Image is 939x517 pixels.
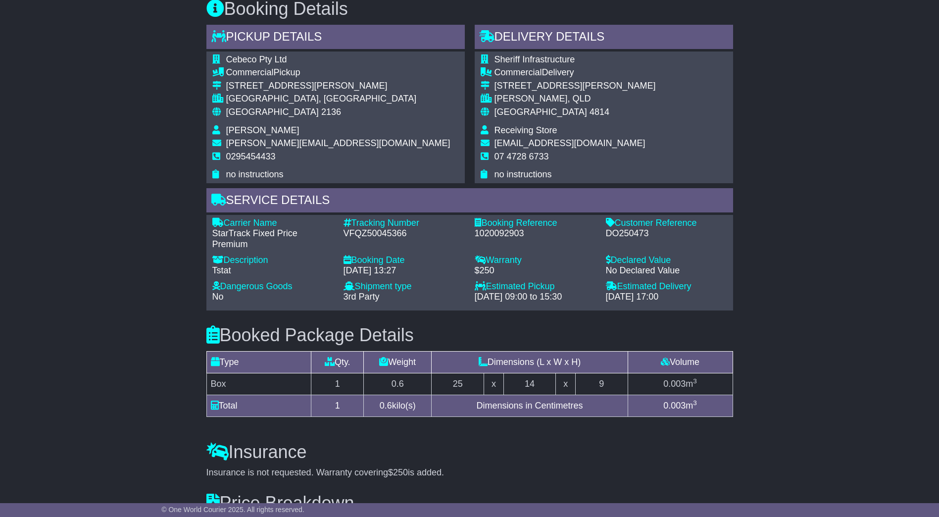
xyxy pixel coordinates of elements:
[432,395,628,416] td: Dimensions in Centimetres
[494,138,645,148] span: [EMAIL_ADDRESS][DOMAIN_NAME]
[628,351,733,373] td: Volume
[311,351,364,373] td: Qty.
[226,81,450,92] div: [STREET_ADDRESS][PERSON_NAME]
[344,228,465,239] div: VFQZ50045366
[226,125,299,135] span: [PERSON_NAME]
[380,401,392,411] span: 0.6
[606,292,727,303] div: [DATE] 17:00
[344,218,465,229] div: Tracking Number
[693,399,697,407] sup: 3
[206,325,733,345] h3: Booked Package Details
[663,379,686,389] span: 0.003
[475,228,596,239] div: 1020092903
[212,292,224,302] span: No
[226,67,274,77] span: Commercial
[311,373,364,395] td: 1
[344,292,380,302] span: 3rd Party
[475,255,596,266] div: Warranty
[503,373,556,395] td: 14
[212,281,334,292] div: Dangerous Goods
[606,218,727,229] div: Customer Reference
[206,467,733,478] div: Insurance is not requested. Warranty covering is added.
[344,255,465,266] div: Booking Date
[212,228,334,250] div: StarTrack Fixed Price Premium
[606,265,727,276] div: No Declared Value
[475,281,596,292] div: Estimated Pickup
[226,54,287,64] span: Cebeco Pty Ltd
[494,125,557,135] span: Receiving Store
[494,81,656,92] div: [STREET_ADDRESS][PERSON_NAME]
[432,351,628,373] td: Dimensions (L x W x H)
[364,395,432,416] td: kilo(s)
[226,138,450,148] span: [PERSON_NAME][EMAIL_ADDRESS][DOMAIN_NAME]
[484,373,503,395] td: x
[206,373,311,395] td: Box
[606,281,727,292] div: Estimated Delivery
[161,506,304,514] span: © One World Courier 2025. All rights reserved.
[590,107,609,117] span: 4814
[475,218,596,229] div: Booking Reference
[494,94,656,104] div: [PERSON_NAME], QLD
[226,169,284,179] span: no instructions
[206,493,733,513] h3: Price Breakdown
[663,401,686,411] span: 0.003
[628,373,733,395] td: m
[206,351,311,373] td: Type
[475,265,596,276] div: $250
[344,265,465,276] div: [DATE] 13:27
[311,395,364,416] td: 1
[206,188,733,215] div: Service Details
[212,218,334,229] div: Carrier Name
[212,265,334,276] div: Tstat
[494,107,587,117] span: [GEOGRAPHIC_DATA]
[606,255,727,266] div: Declared Value
[226,152,276,161] span: 0295454433
[475,292,596,303] div: [DATE] 09:00 to 15:30
[206,442,733,462] h3: Insurance
[388,467,408,477] span: $250
[628,395,733,416] td: m
[344,281,465,292] div: Shipment type
[494,169,552,179] span: no instructions
[321,107,341,117] span: 2136
[212,255,334,266] div: Description
[206,395,311,416] td: Total
[494,54,575,64] span: Sheriff Infrastructure
[494,67,542,77] span: Commercial
[226,107,319,117] span: [GEOGRAPHIC_DATA]
[494,152,549,161] span: 07 4728 6733
[556,373,575,395] td: x
[364,351,432,373] td: Weight
[206,25,465,52] div: Pickup Details
[226,94,450,104] div: [GEOGRAPHIC_DATA], [GEOGRAPHIC_DATA]
[606,228,727,239] div: DO250473
[575,373,628,395] td: 9
[475,25,733,52] div: Delivery Details
[226,67,450,78] div: Pickup
[432,373,484,395] td: 25
[364,373,432,395] td: 0.6
[494,67,656,78] div: Delivery
[693,377,697,385] sup: 3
